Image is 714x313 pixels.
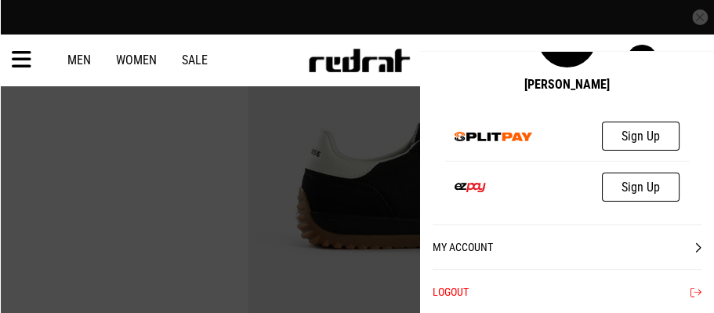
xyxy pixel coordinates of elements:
a: Women [116,53,157,67]
a: Men [67,53,91,67]
img: Ezpay [455,183,486,192]
a: My Account [433,224,701,269]
button: Open LiveChat chat widget [13,6,60,53]
img: Splitpay [455,132,533,141]
img: Redrat logo [307,49,411,72]
a: Sign Up [602,122,680,151]
a: Sale [182,53,208,67]
div: [PERSON_NAME] [524,77,610,92]
a: Sign Up [602,173,680,202]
